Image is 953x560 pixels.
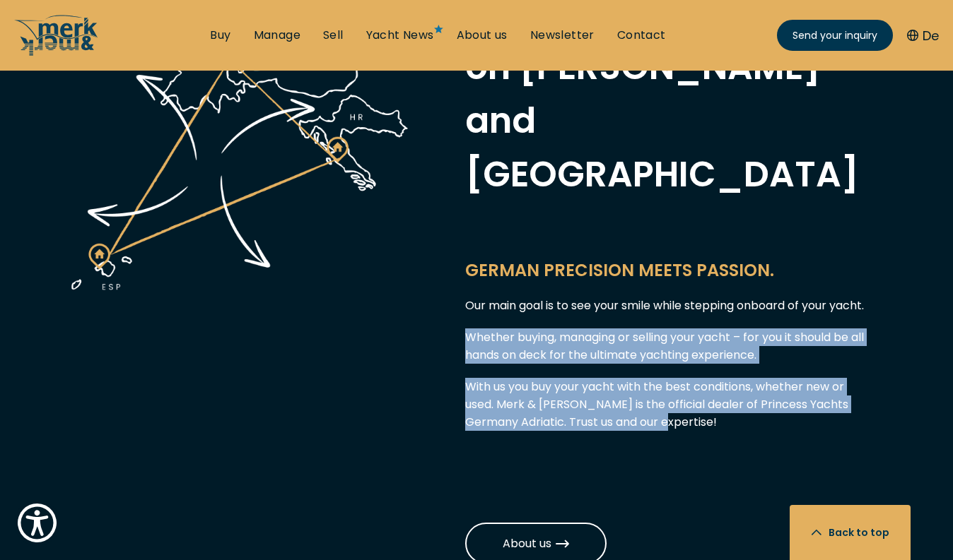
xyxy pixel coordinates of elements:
p: Whether buying, managing or selling your yacht – for you it should be all hands on deck for the u... [465,328,868,364]
p: GERMAN PRECISION MEETS PASSION. [465,258,868,282]
button: Show Accessibility Preferences [14,500,60,546]
a: / [14,44,99,61]
button: Back to top [790,505,911,560]
a: About us [457,28,508,43]
span: Send your inquiry [793,28,877,43]
button: De [907,26,939,45]
a: Buy [210,28,230,43]
a: Send your inquiry [777,20,893,51]
p: With us you buy your yacht with the best conditions, whether new or used. Merk & [PERSON_NAME] is... [465,378,868,431]
a: Newsletter [530,28,595,43]
p: Our main goal is to see your smile while stepping onboard of your yacht. [465,297,868,314]
a: Manage [254,28,300,43]
span: About us [503,535,570,552]
a: Sell [323,28,344,43]
a: Contact [617,28,666,43]
a: Yacht News [366,28,434,43]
